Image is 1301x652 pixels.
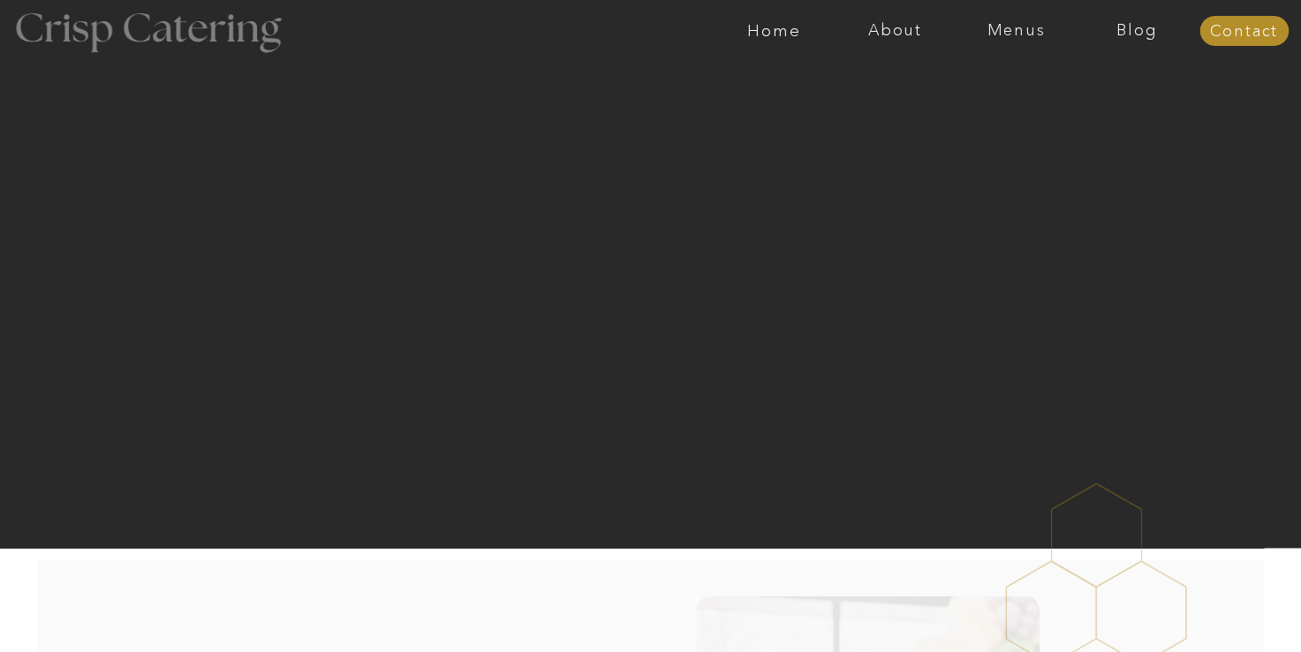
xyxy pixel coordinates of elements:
a: Menus [956,22,1077,40]
a: Home [714,22,835,40]
a: Blog [1077,22,1198,40]
a: About [835,22,956,40]
a: Contact [1199,23,1289,41]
